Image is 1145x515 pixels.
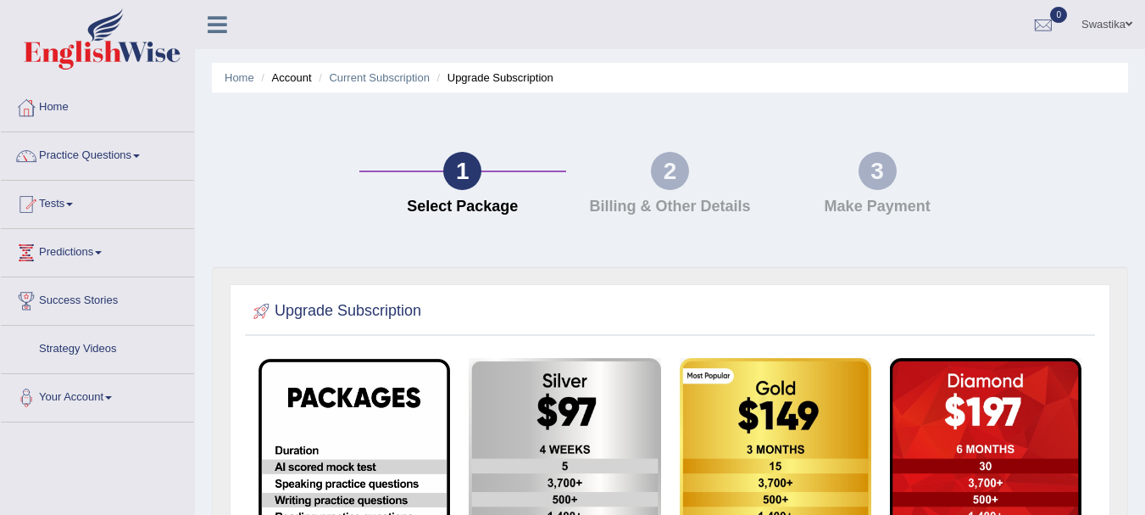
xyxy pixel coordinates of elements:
[329,71,430,84] a: Current Subscription
[651,152,689,190] div: 2
[1,229,194,271] a: Predictions
[433,70,553,86] li: Upgrade Subscription
[225,71,254,84] a: Home
[1,132,194,175] a: Practice Questions
[249,299,421,324] h2: Upgrade Subscription
[1,277,194,320] a: Success Stories
[1,326,194,368] a: Strategy Videos
[1,181,194,223] a: Tests
[575,199,765,216] h4: Billing & Other Details
[859,152,897,190] div: 3
[368,199,559,216] h4: Select Package
[1,374,194,417] a: Your Account
[443,152,481,190] div: 1
[1050,7,1067,23] span: 0
[1,84,194,126] a: Home
[257,70,311,86] li: Account
[782,199,973,216] h4: Make Payment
